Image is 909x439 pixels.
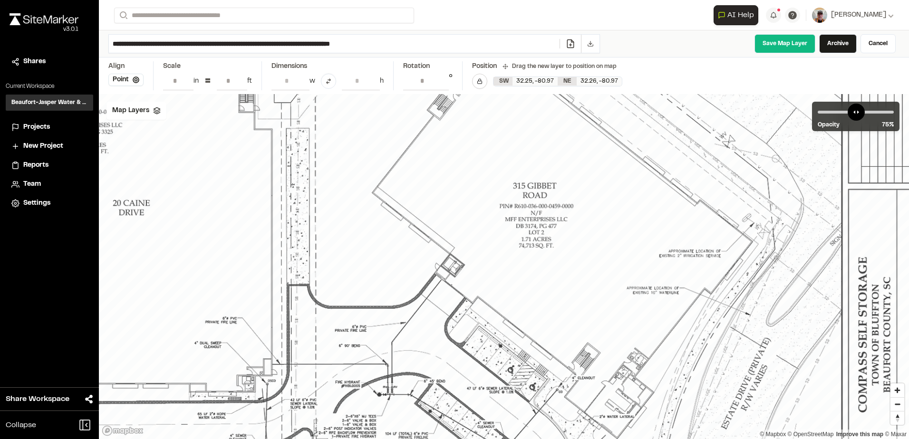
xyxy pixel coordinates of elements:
span: Reports [23,160,48,171]
div: h [380,76,384,86]
a: Reports [11,160,87,171]
div: Open AI Assistant [714,5,762,25]
a: Projects [11,122,87,133]
button: Search [114,8,131,23]
a: Mapbox [760,431,786,438]
a: Shares [11,57,87,67]
button: Lock Map Layer Position [472,74,487,89]
span: Shares [23,57,46,67]
span: 75 % [882,121,894,129]
div: Position [472,61,497,72]
a: Settings [11,198,87,209]
span: Settings [23,198,50,209]
button: Open AI Assistant [714,5,758,25]
div: 32.25 , -80.97 [513,77,558,86]
a: New Project [11,141,87,152]
a: Mapbox logo [102,425,144,436]
div: SW 32.25327440310075, -80.97020734564076 | NE 32.25590294540365, -80.96554507414862 [493,77,622,86]
div: ° [449,72,453,90]
span: Share Workspace [6,393,69,405]
button: Download File [581,35,600,53]
span: Team [23,179,41,190]
div: SW [493,77,513,86]
span: AI Help [727,10,754,21]
a: Add/Change File [560,39,581,48]
span: Zoom out [890,398,904,411]
div: Oh geez...please don't... [10,25,78,34]
a: Map feedback [836,431,883,438]
span: Reset bearing to north [890,411,904,425]
button: Zoom out [890,397,904,411]
div: Scale [163,61,181,72]
div: Align [108,61,144,72]
span: Opacity [818,121,840,129]
span: Map Layers [112,105,149,116]
a: Maxar [885,431,907,438]
button: Reset bearing to north [890,411,904,425]
img: rebrand.png [10,13,78,25]
span: Projects [23,122,50,133]
a: Archive [819,34,857,53]
p: Current Workspace [6,82,93,91]
span: [PERSON_NAME] [831,10,886,20]
h3: Beaufort-Jasper Water & Sewer Authority [11,98,87,107]
a: Team [11,179,87,190]
div: Drag the new layer to position on map [503,62,617,71]
a: OpenStreetMap [788,431,834,438]
img: User [812,8,827,23]
a: Cancel [861,34,896,53]
span: New Project [23,141,63,152]
div: Rotation [403,61,453,72]
button: [PERSON_NAME] [812,8,894,23]
button: Point [108,74,144,86]
div: 32.26 , -80.97 [577,77,622,86]
button: Zoom in [890,383,904,397]
span: Collapse [6,420,36,431]
div: Dimensions [271,61,384,72]
a: Save Map Layer [754,34,815,53]
div: ft [247,76,252,86]
div: w [309,76,315,86]
div: = [204,74,211,89]
div: in [193,76,199,86]
div: NE [558,77,577,86]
